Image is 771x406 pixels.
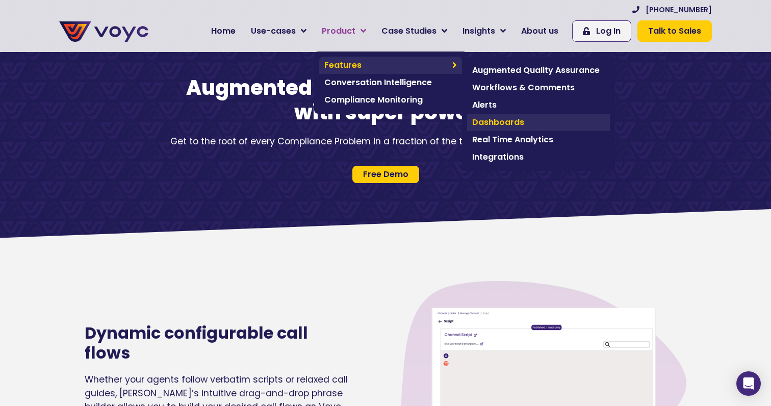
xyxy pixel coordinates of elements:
[467,62,610,79] a: Augmented Quality Assurance
[319,74,462,91] a: Conversation Intelligence
[637,20,712,42] a: Talk to Sales
[462,25,495,37] span: Insights
[203,21,243,41] a: Home
[467,96,610,114] a: Alerts
[319,57,462,74] a: Features
[472,134,605,146] span: Real Time Analytics
[324,94,457,106] span: Compliance Monitoring
[632,5,712,15] a: [PHONE_NUMBER]
[324,77,457,89] span: Conversation Intelligence
[324,59,447,71] span: Features
[455,21,513,41] a: Insights
[85,323,355,363] h2: Dynamic configurable call flows
[472,64,605,77] span: Augmented Quality Assurance
[472,116,605,129] span: Dashboards
[363,170,408,179] span: Free Demo
[381,25,436,37] span: Case Studies
[352,166,419,183] a: Free Demo
[243,21,314,41] a: Use-cases
[472,151,605,163] span: Integrations
[736,371,761,396] div: Open Intercom Messenger
[467,131,610,148] a: Real Time Analytics
[211,25,236,37] span: Home
[319,91,462,109] a: Compliance Monitoring
[182,75,589,124] h1: Augmented Quality Assurance teams with super power
[472,82,605,94] span: Workflows & Comments
[646,5,712,15] span: [PHONE_NUMBER]
[596,25,621,37] span: Log In
[467,79,610,96] a: Workflows & Comments
[314,21,374,41] a: Product
[59,21,148,42] img: voyc-full-logo
[472,99,605,111] span: Alerts
[572,20,631,42] a: Log In
[521,25,558,37] span: About us
[156,135,615,148] p: Get to the root of every Compliance Problem in a fraction of the time, with vastly reduced effort.
[467,148,610,166] a: Integrations
[251,25,296,37] span: Use-cases
[467,114,610,131] a: Dashboards
[513,21,566,41] a: About us
[374,21,455,41] a: Case Studies
[648,25,701,37] span: Talk to Sales
[322,25,355,37] span: Product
